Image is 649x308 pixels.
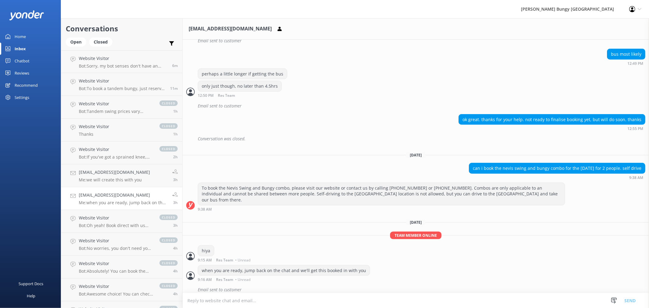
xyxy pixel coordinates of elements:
p: Bot: No worries, you don't need your confirmation for check-in. But if you want it resent, just g... [79,246,153,251]
span: Sep 27 2025 08:11am (UTC +12:00) Pacific/Auckland [173,268,178,274]
div: only just though, no later than 4.5hrs [198,81,281,91]
span: [DATE] [406,152,425,158]
p: Bot: Tandem swing prices vary based on location, activity, and fare type, and are charged per per... [79,109,153,114]
div: Email sent to customer [198,285,645,295]
div: Help [27,290,35,302]
h4: Website Visitor [79,123,109,130]
div: Sep 26 2025 09:38am (UTC +12:00) Pacific/Auckland [469,175,645,180]
span: Sep 27 2025 11:16am (UTC +12:00) Pacific/Auckland [173,109,178,114]
span: Sep 27 2025 09:16am (UTC +12:00) Pacific/Auckland [173,200,178,205]
a: [EMAIL_ADDRESS][DOMAIN_NAME]Me:we will create this with you3h [61,164,182,187]
strong: 12:50 PM [198,94,214,98]
span: • Unread [235,258,250,262]
h4: Website Visitor [79,215,153,221]
div: perhaps a little longer if getting the bus [198,69,287,79]
div: Chatbot [15,55,30,67]
span: closed [159,100,178,106]
h4: Website Visitor [79,100,153,107]
span: Res Team [218,94,235,98]
span: Sep 27 2025 09:18am (UTC +12:00) Pacific/Auckland [173,177,178,182]
span: closed [159,283,178,289]
span: Sep 27 2025 10:12am (UTC +12:00) Pacific/Auckland [173,154,178,159]
div: Sep 27 2025 09:15am (UTC +12:00) Pacific/Auckland [198,258,252,262]
p: Bot: Absolutely! You can book the [GEOGRAPHIC_DATA] Climb and check out live availability on our ... [79,268,153,274]
div: Aug 27 2025 12:55pm (UTC +12:00) Pacific/Auckland [459,126,645,131]
div: ok great. thanks for your help. not ready to finalise booking yet, but will do soon. thanks [459,114,645,125]
p: Me: we will create this with you [79,177,150,183]
div: 2025-08-27T00:49:20.078 [186,36,645,46]
a: Website VisitorThanksclosed1h [61,119,182,142]
h4: Website Visitor [79,55,168,62]
div: bus most likely [607,49,645,59]
a: Website VisitorBot:Absolutely! You can book the [GEOGRAPHIC_DATA] Climb and check out live availa... [61,256,182,278]
div: Email sent to customer [198,101,645,111]
img: yonder-white-logo.png [9,10,44,20]
span: Sep 27 2025 08:45am (UTC +12:00) Pacific/Auckland [173,223,178,228]
a: Open [66,38,89,45]
p: Bot: Awesome choice! You can check out the live availability and book your Auckland Skywalk adven... [79,291,153,297]
h4: Website Visitor [79,146,153,153]
span: Sep 27 2025 12:34pm (UTC +12:00) Pacific/Auckland [172,63,178,68]
span: Sep 27 2025 12:29pm (UTC +12:00) Pacific/Auckland [170,86,178,91]
div: Conversation was closed. [198,134,645,144]
div: Recommend [15,79,38,91]
p: Bot: Oh yeah! Book direct with us online for the best prices. Check out our combos to save some c... [79,223,153,228]
div: To book the Nevis Swing and Bungy combo, please visit our website or contact us by calling [PHONE... [198,183,565,205]
span: [DATE] [406,220,425,225]
span: Sep 27 2025 10:47am (UTC +12:00) Pacific/Auckland [173,131,178,137]
div: Home [15,30,26,43]
div: can i book the nevis swing and bungy combo for the [DATE] for 2 people. self drive [469,163,645,173]
h4: Website Visitor [79,237,153,244]
a: Website VisitorBot:Tandem swing prices vary based on location, activity, and fare type, and are c... [61,96,182,119]
div: Aug 27 2025 12:49pm (UTC +12:00) Pacific/Auckland [607,61,645,65]
strong: 9:38 AM [629,176,643,180]
p: Bot: If you've got a sprained knee, you might still be able to jump using a freestyle or body har... [79,154,153,160]
div: Settings [15,91,29,103]
div: Support Docs [19,278,44,290]
div: 2025-08-27T01:26:46.527 [186,134,645,144]
span: closed [159,260,178,266]
a: Website VisitorBot:To book a tandem bungy, just reserve two individual spots for the same time an... [61,73,182,96]
div: Sep 27 2025 09:16am (UTC +12:00) Pacific/Auckland [198,277,370,282]
div: Reviews [15,67,29,79]
strong: 9:16 AM [198,278,212,282]
h4: [EMAIL_ADDRESS][DOMAIN_NAME] [79,192,168,198]
span: Team member online [390,232,441,239]
h2: Conversations [66,23,178,34]
p: Bot: Sorry, my bot senses don't have an answer for that, please try and rephrase your question, I... [79,63,168,69]
strong: 9:38 AM [198,208,212,211]
span: Sep 27 2025 08:00am (UTC +12:00) Pacific/Auckland [173,291,178,296]
div: Sep 26 2025 09:38am (UTC +12:00) Pacific/Auckland [198,207,565,211]
div: 2025-08-27T00:54:22.817 [186,101,645,111]
a: Website VisitorBot:No worries, you don't need your confirmation for check-in. But if you want it ... [61,233,182,256]
h4: Website Visitor [79,260,153,267]
span: closed [159,215,178,220]
span: closed [159,237,178,243]
p: Bot: To book a tandem bungy, just reserve two individual spots for the same time and leave a note... [79,86,166,91]
strong: 12:55 PM [627,127,643,131]
a: Website VisitorBot:Sorry, my bot senses don't have an answer for that, please try and rephrase yo... [61,50,182,73]
a: Website VisitorBot:Awesome choice! You can check out the live availability and book your Auckland... [61,278,182,301]
strong: 12:49 PM [627,62,643,65]
h3: [EMAIL_ADDRESS][DOMAIN_NAME] [189,25,272,33]
h4: [EMAIL_ADDRESS][DOMAIN_NAME] [79,169,150,176]
a: [EMAIL_ADDRESS][DOMAIN_NAME]Me:when you are ready, jump back on the chat and we'll get this booke... [61,187,182,210]
div: Closed [89,37,112,47]
div: Aug 27 2025 12:50pm (UTC +12:00) Pacific/Auckland [198,93,282,98]
span: closed [159,146,178,152]
p: Thanks [79,131,109,137]
span: closed [159,123,178,129]
a: Website VisitorBot:Oh yeah! Book direct with us online for the best prices. Check out our combos ... [61,210,182,233]
div: when you are ready, jump back on the chat and we'll get this booked in with you [198,265,370,276]
div: Email sent to customer [198,36,645,46]
a: Website VisitorBot:If you've got a sprained knee, you might still be able to jump using a freesty... [61,142,182,164]
div: Inbox [15,43,26,55]
div: 2025-09-26T21:19:19.637 [186,285,645,295]
h4: Website Visitor [79,78,166,84]
span: Res Team [216,278,233,282]
h4: Website Visitor [79,283,153,290]
strong: 9:15 AM [198,258,212,262]
span: Res Team [216,258,233,262]
div: hiya [198,246,214,256]
p: Me: when you are ready, jump back on the chat and we'll get this booked in with you [79,200,168,205]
